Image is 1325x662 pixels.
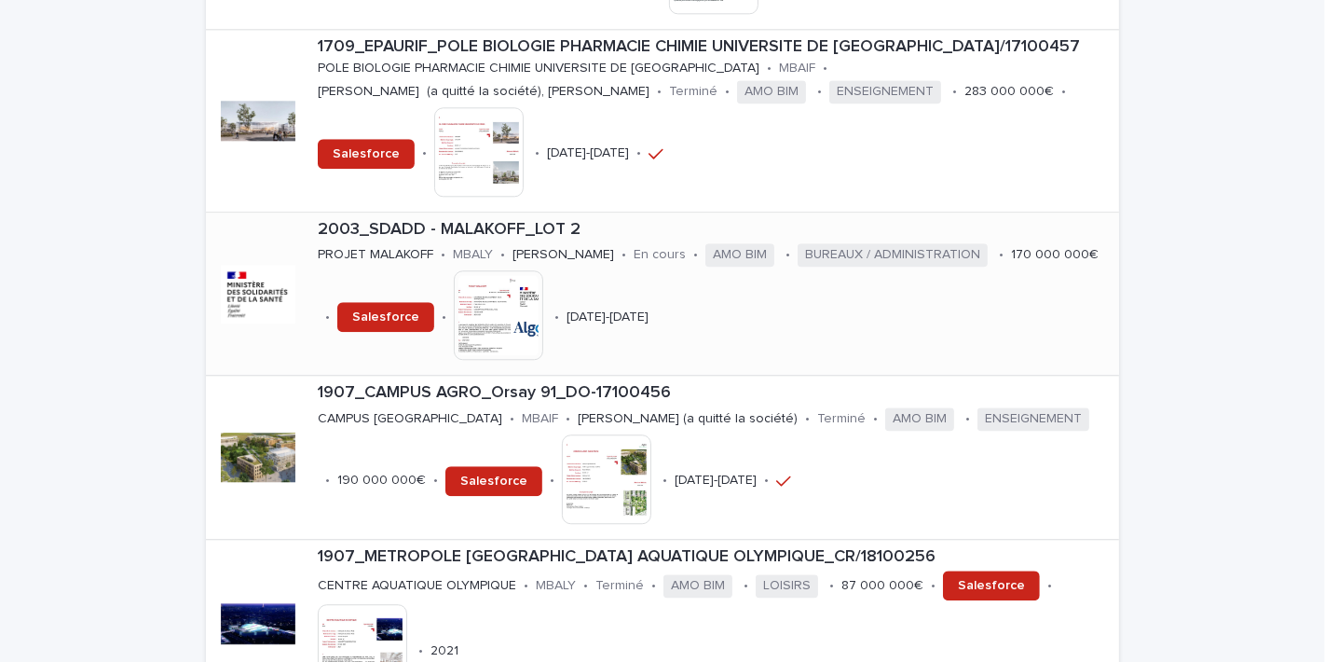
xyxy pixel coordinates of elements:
span: AMO BIM [705,243,774,267]
a: Salesforce [318,139,415,169]
span: ENSEIGNEMENT [829,80,941,103]
p: [DATE]-[DATE] [567,310,649,325]
p: • [1047,578,1052,594]
p: [DATE]-[DATE] [547,145,629,161]
p: • [550,473,554,489]
p: • [566,411,570,427]
p: • [817,84,822,100]
p: • [764,473,769,489]
p: • [535,145,540,161]
a: Salesforce [445,466,542,496]
span: LOISIRS [756,574,818,598]
p: • [651,578,656,594]
p: [PERSON_NAME] (a quitté la société) [578,411,798,427]
p: • [418,643,423,659]
a: 1709_EPAURIF_POLE BIOLOGIE PHARMACIE CHIMIE UNIVERSITE DE [GEOGRAPHIC_DATA]/17100457POLE BIOLOGIE... [206,30,1119,213]
p: • [524,578,528,594]
p: • [554,310,559,325]
p: • [636,145,641,161]
a: 2003_SDADD - MALAKOFF_LOT 2PROJET MALAKOFF•MBALY•[PERSON_NAME]•En cours•AMO BIM•BUREAUX / ADMINIS... [206,213,1119,376]
a: 1907_CAMPUS AGRO_Orsay 91_DO-17100456CAMPUS [GEOGRAPHIC_DATA]•MBAIF•[PERSON_NAME] (a quitté la so... [206,376,1119,539]
p: MBAIF [779,61,815,76]
p: • [744,578,748,594]
span: Salesforce [333,147,400,160]
p: • [510,411,514,427]
p: • [325,473,330,489]
p: • [442,310,446,325]
p: • [965,411,970,427]
p: MBALY [536,578,576,594]
p: POLE BIOLOGIE PHARMACIE CHIMIE UNIVERSITE DE [GEOGRAPHIC_DATA] [318,61,759,76]
p: • [441,247,445,263]
span: Salesforce [958,579,1025,592]
p: [DATE]-[DATE] [675,473,757,489]
p: Terminé [595,578,644,594]
p: • [767,61,772,76]
p: • [693,247,698,263]
p: 87 000 000€ [841,578,923,594]
p: Terminé [817,411,866,427]
p: • [500,247,505,263]
span: AMO BIM [737,80,806,103]
p: • [725,84,730,100]
p: PROJET MALAKOFF [318,247,433,263]
p: [PERSON_NAME] [512,247,614,263]
p: • [325,310,330,325]
a: Salesforce [337,302,434,332]
p: • [952,84,957,100]
p: • [1061,84,1066,100]
p: • [422,145,427,161]
p: • [662,473,667,489]
p: 190 000 000€ [337,473,426,489]
p: • [805,411,810,427]
p: 1709_EPAURIF_POLE BIOLOGIE PHARMACIE CHIMIE UNIVERSITE DE [GEOGRAPHIC_DATA]/17100457 [318,37,1112,58]
span: ENSEIGNEMENT [977,407,1089,431]
a: Salesforce [943,571,1040,600]
p: • [829,578,834,594]
p: • [873,411,878,427]
p: 2021 [430,643,458,659]
p: • [999,247,1004,263]
p: • [823,61,827,76]
p: • [657,84,662,100]
span: Salesforce [460,475,527,488]
span: BUREAUX / ADMINISTRATION [798,243,988,267]
p: En cours [634,247,686,263]
p: • [583,578,588,594]
span: Salesforce [352,310,419,324]
p: 2003_SDADD - MALAKOFF_LOT 2 [318,220,1112,241]
p: 1907_CAMPUS AGRO_Orsay 91_DO-17100456 [318,383,1112,404]
p: • [785,247,790,263]
span: AMO BIM [663,574,732,598]
p: Terminé [669,84,717,100]
p: MBALY [453,247,493,263]
p: 1907_METROPOLE [GEOGRAPHIC_DATA] AQUATIQUE OLYMPIQUE_CR/18100256 [318,547,1112,568]
p: • [622,247,626,263]
p: 170 000 000€ [1011,247,1099,263]
p: [PERSON_NAME] (a quitté la société), [PERSON_NAME] [318,84,649,100]
p: CAMPUS [GEOGRAPHIC_DATA] [318,411,502,427]
p: CENTRE AQUATIQUE OLYMPIQUE [318,578,516,594]
p: MBAIF [522,411,558,427]
span: AMO BIM [885,407,954,431]
p: • [433,473,438,489]
p: 283 000 000€ [964,84,1054,100]
p: • [931,578,936,594]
